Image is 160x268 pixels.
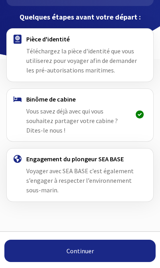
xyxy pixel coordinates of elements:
span: Voyager avec SEA BASE c’est également s’engager à respecter l’environnement sous-marin. [26,167,134,194]
h4: Binôme de cabine [26,95,129,103]
p: Quelques étapes avant votre départ : [6,12,154,22]
img: engagement.svg [14,155,21,163]
img: passport.svg [14,35,21,44]
h4: Engagement du plongeur SEA BASE [26,155,141,163]
h4: Pièce d'identité [26,35,141,43]
span: Téléchargez la pièce d'identité que vous utiliserez pour voyager afin de demander les pré-autoris... [26,47,137,74]
span: Vous savez déjà avec qui vous souhaitez partager votre cabine ? Dites-le nous ! [26,107,118,134]
a: Continuer [4,240,156,262]
img: binome.svg [14,96,21,102]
